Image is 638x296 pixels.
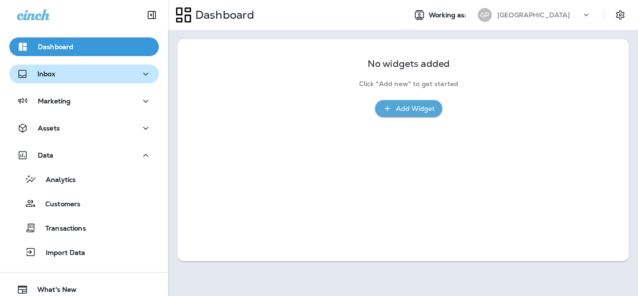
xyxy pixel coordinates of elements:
button: Transactions [9,218,159,238]
div: Add Widget [396,103,435,115]
button: Add Widget [375,100,442,117]
button: Customers [9,194,159,213]
p: Transactions [36,224,86,233]
button: Settings [612,7,629,23]
button: Analytics [9,169,159,189]
p: [GEOGRAPHIC_DATA] [497,11,570,19]
button: Marketing [9,92,159,110]
p: Marketing [38,97,71,105]
p: Dashboard [38,43,73,51]
div: GP [478,8,492,22]
p: No widgets added [368,60,450,68]
p: Import Data [36,249,85,258]
p: Analytics [36,176,76,185]
button: Inbox [9,65,159,83]
span: Working as: [429,11,468,19]
button: Dashboard [9,37,159,56]
button: Data [9,146,159,165]
p: Assets [38,124,60,132]
button: Assets [9,119,159,137]
p: Data [38,152,54,159]
button: Import Data [9,242,159,262]
p: Click "Add new" to get started [359,80,458,88]
p: Inbox [37,70,55,78]
button: Collapse Sidebar [139,6,165,24]
p: Dashboard [191,8,254,22]
p: Customers [36,200,80,209]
